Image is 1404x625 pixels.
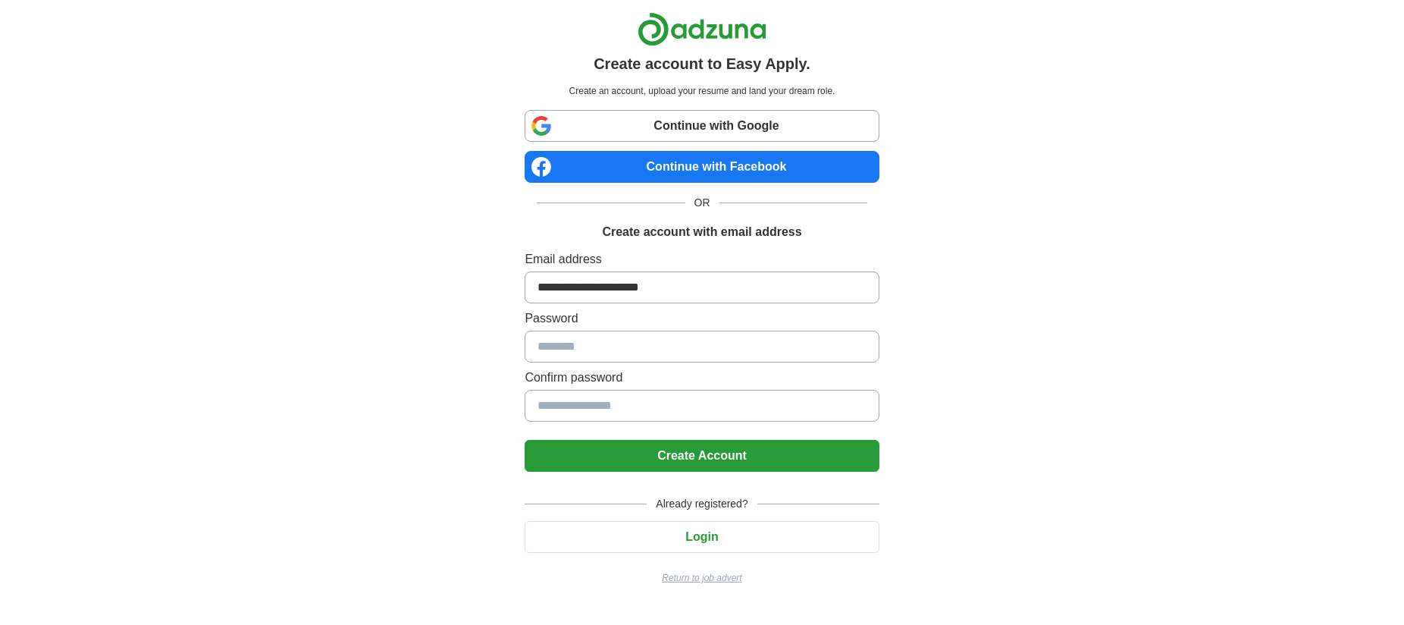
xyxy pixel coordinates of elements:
[594,52,810,75] h1: Create account to Easy Apply.
[525,571,879,585] a: Return to job advert
[525,369,879,387] label: Confirm password
[525,250,879,269] label: Email address
[525,309,879,328] label: Password
[638,12,766,46] img: Adzuna logo
[685,195,719,211] span: OR
[525,521,879,553] button: Login
[647,496,757,512] span: Already registered?
[525,530,879,543] a: Login
[525,151,879,183] a: Continue with Facebook
[525,110,879,142] a: Continue with Google
[525,440,879,472] button: Create Account
[602,223,801,241] h1: Create account with email address
[528,84,876,98] p: Create an account, upload your resume and land your dream role.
